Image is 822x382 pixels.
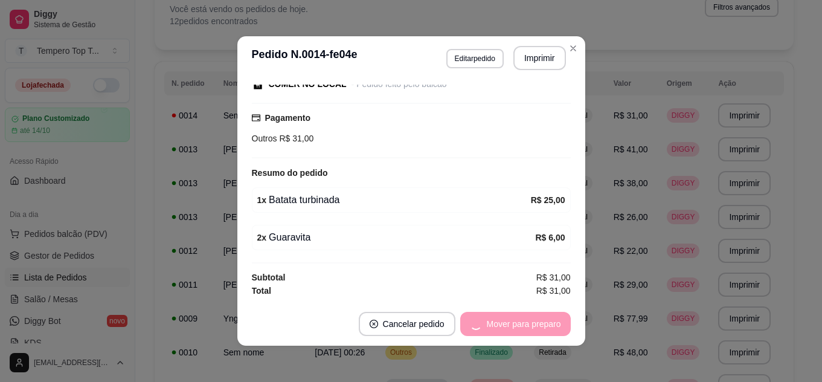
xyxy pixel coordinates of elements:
[265,113,310,123] strong: Pagamento
[370,320,378,328] span: close-circle
[252,114,260,122] span: credit-card
[252,286,271,296] strong: Total
[257,233,267,242] strong: 2 x
[446,49,504,68] button: Editarpedido
[277,134,314,143] span: R$ 31,00
[536,284,571,297] span: R$ 31,00
[252,273,286,282] strong: Subtotal
[252,46,358,70] h3: Pedido N. 0014-fe04e
[564,39,583,58] button: Close
[252,134,277,143] span: Outros
[257,195,267,205] strong: 1 x
[269,78,347,91] div: COMER NO LOCAL
[252,168,328,178] strong: Resumo do pedido
[257,230,536,245] div: Guaravita
[257,193,531,207] div: Batata turbinada
[536,271,571,284] span: R$ 31,00
[535,233,565,242] strong: R$ 6,00
[531,195,565,205] strong: R$ 25,00
[513,46,566,70] button: Imprimir
[359,312,455,336] button: close-circleCancelar pedido
[352,78,447,91] div: - Pedido feito pelo balcão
